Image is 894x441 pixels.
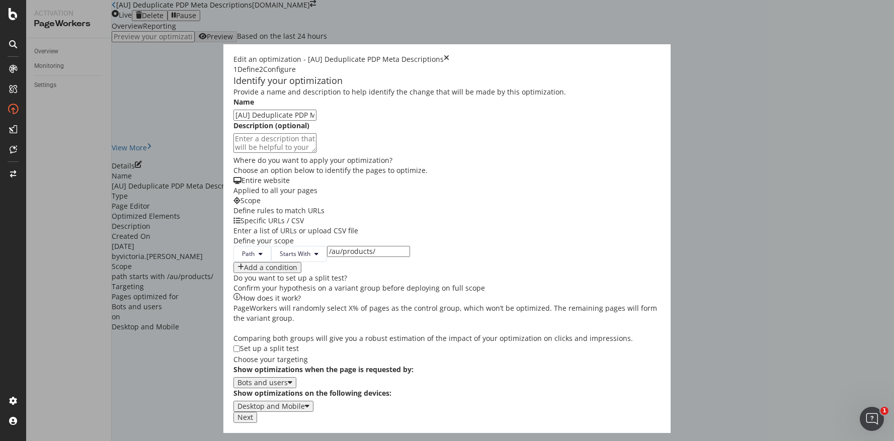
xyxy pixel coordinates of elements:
[233,165,661,175] div: Choose an option below to identify the pages to optimize.
[271,246,327,262] button: Starts With
[233,74,661,87] div: Identify your optimization
[233,64,237,74] div: 1
[263,64,296,74] div: Configure
[233,196,661,206] div: Scope
[233,303,661,343] div: PageWorkers will randomly select X% of pages as the control group, which won’t be optimized. The ...
[233,54,444,64] div: Edit an optimization - [AU] Deduplicate PDP Meta Descriptions
[233,283,661,293] div: Confirm your hypothesis on a variant group before deploying on full scope
[233,401,313,412] button: Desktop and Mobile
[233,186,661,196] div: Applied to all your pages
[444,54,449,64] div: times
[237,64,259,74] div: Define
[237,402,305,410] div: Desktop and Mobile
[240,343,299,355] div: Set up a split test
[233,97,254,107] label: Name
[244,263,297,272] div: Add a condition
[233,377,296,388] button: Bots and users
[233,226,661,236] div: Enter a list of URLs or upload CSV file
[233,110,316,121] input: Enter an optimization name to easily find it back
[880,407,888,415] span: 1
[259,64,263,74] div: 2
[223,44,671,433] div: modal
[233,216,661,226] div: Specific URLs / CSV
[233,206,661,216] div: Define rules to match URLs
[237,379,288,387] div: Bots and users
[280,249,310,258] span: Starts With
[233,262,301,273] button: Add a condition
[233,355,661,365] div: Choose your targeting
[860,407,884,431] iframe: Intercom live chat
[233,121,309,131] label: Description (optional)
[233,155,661,165] div: Where do you want to apply your optimization?
[233,388,391,398] label: Show optimizations on the following devices:
[240,293,301,303] div: How does it work?
[233,175,661,186] div: Entire website
[233,365,414,375] label: Show optimizations when the page is requested by:
[233,412,257,423] button: Next
[233,236,661,246] div: Define your scope
[242,249,255,258] span: Path
[233,273,661,283] div: Do you want to set up a split test?
[233,246,271,262] button: Path
[233,87,661,97] div: Provide a name and description to help identify the change that will be made by this optimization.
[237,413,253,421] div: Next
[233,293,661,343] div: info banner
